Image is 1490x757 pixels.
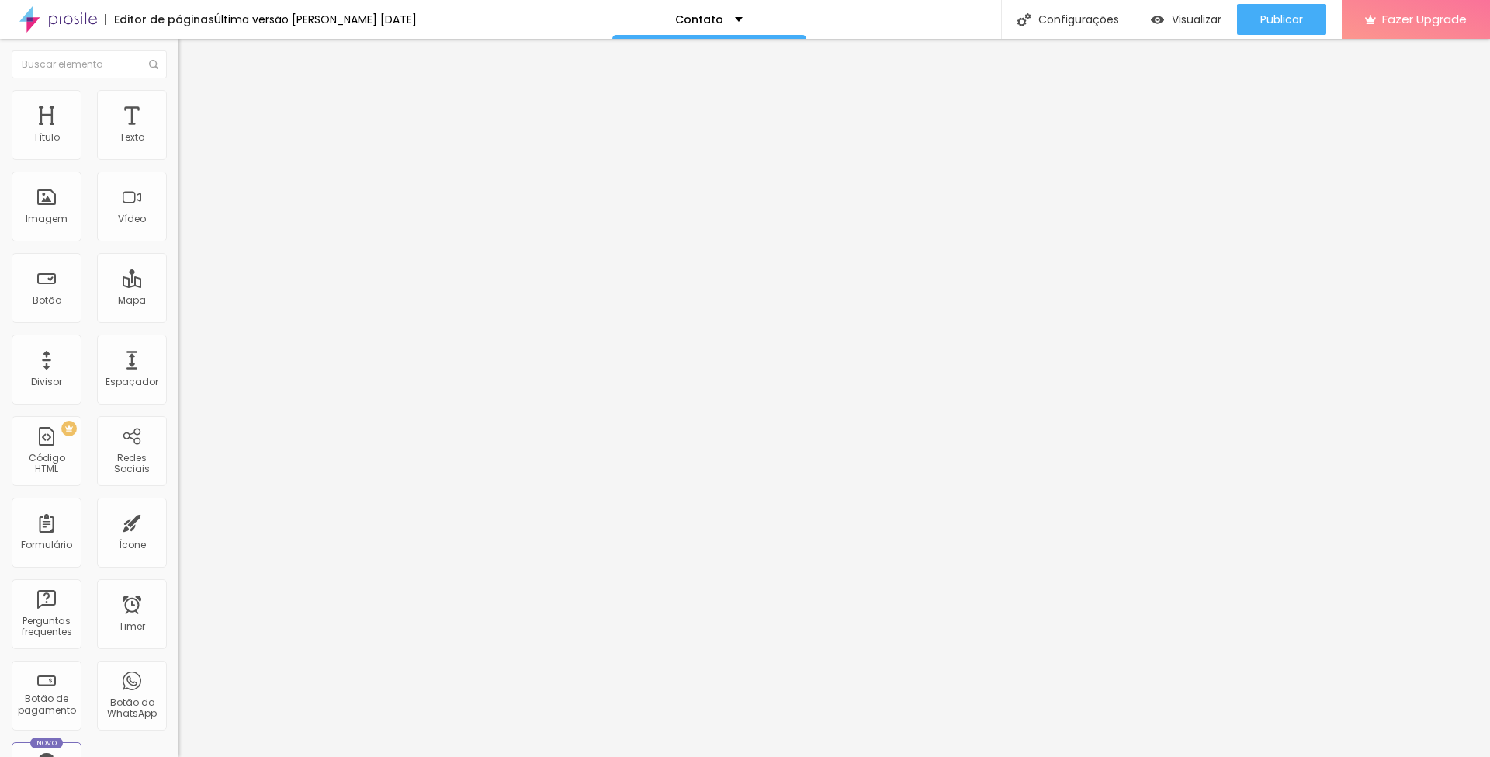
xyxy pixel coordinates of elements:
div: Formulário [21,540,72,550]
div: Botão [33,295,61,306]
span: Visualizar [1172,13,1221,26]
div: Código HTML [16,453,77,475]
div: Timer [119,621,145,632]
span: Fazer Upgrade [1382,12,1467,26]
img: Icone [149,60,158,69]
div: Ícone [119,540,146,550]
p: Contato [675,14,723,25]
div: Redes Sociais [101,453,162,475]
div: Texto [120,132,144,143]
input: Buscar elemento [12,50,167,78]
iframe: Editor [178,39,1490,757]
button: Publicar [1237,4,1326,35]
button: Visualizar [1135,4,1237,35]
div: Novo [30,738,64,748]
img: Icone [1017,13,1031,26]
span: Publicar [1260,13,1303,26]
div: Título [33,132,60,143]
div: Espaçador [106,377,158,387]
div: Imagem [26,214,68,224]
div: Mapa [118,295,146,306]
div: Editor de páginas [105,14,214,25]
div: Divisor [31,377,62,387]
div: Botão do WhatsApp [101,697,162,720]
div: Botão de pagamento [16,693,77,716]
div: Vídeo [118,214,146,224]
img: view-1.svg [1151,13,1164,26]
div: Última versão [PERSON_NAME] [DATE] [214,14,417,25]
div: Perguntas frequentes [16,616,77,638]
